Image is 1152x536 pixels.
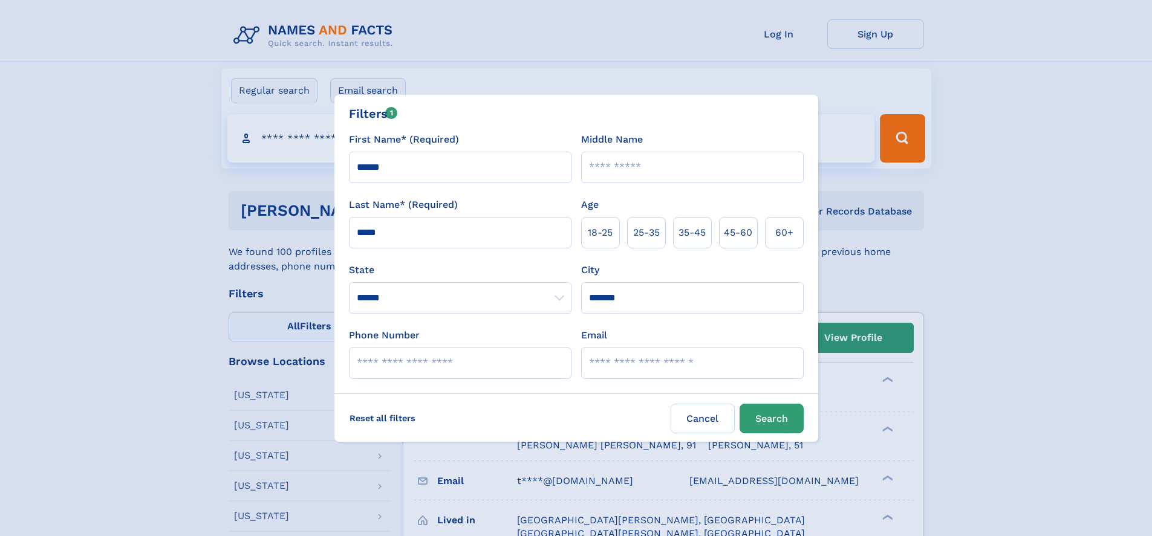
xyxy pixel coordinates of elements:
div: Filters [349,105,398,123]
label: Middle Name [581,132,643,147]
span: 60+ [775,225,793,240]
label: State [349,263,571,277]
label: Age [581,198,599,212]
label: First Name* (Required) [349,132,459,147]
label: Reset all filters [342,404,423,433]
button: Search [740,404,804,433]
label: Last Name* (Required) [349,198,458,212]
label: Phone Number [349,328,420,343]
span: 35‑45 [679,225,706,240]
label: Cancel [671,404,735,433]
span: 25‑35 [633,225,660,240]
span: 45‑60 [724,225,752,240]
span: 18‑25 [588,225,613,240]
label: City [581,263,599,277]
label: Email [581,328,607,343]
